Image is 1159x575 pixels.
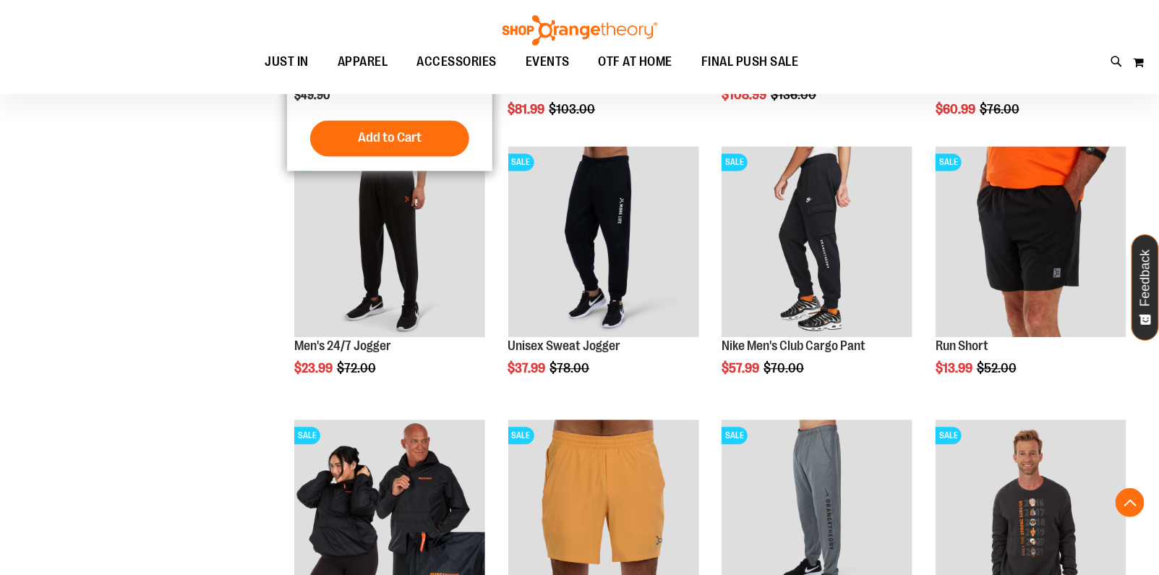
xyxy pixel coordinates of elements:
span: SALE [508,153,534,171]
span: $49.90 [294,89,332,102]
a: JUST IN [250,46,323,79]
a: FINAL PUSH SALE [687,46,813,79]
span: Add to Cart [358,129,422,145]
a: Product image for Unisex Sweat JoggerSALE [508,146,699,339]
a: Product image for 24/7 JoggerSALE [294,146,485,339]
span: $103.00 [549,102,598,116]
img: Product image for Run Short [936,146,1126,337]
span: FINAL PUSH SALE [701,46,799,78]
a: Run Short [936,338,988,353]
button: Feedback - Show survey [1132,234,1159,341]
div: product [287,139,492,412]
span: $57.99 [722,361,761,375]
span: ACCESSORIES [416,46,497,78]
div: product [928,139,1134,412]
span: $52.00 [977,361,1019,375]
button: Add to Cart [310,120,469,156]
a: Men's 24/7 Jogger [294,338,391,353]
a: Nike Men's Club Cargo Pant [722,338,865,353]
span: SALE [936,153,962,171]
img: Shop Orangetheory [500,15,659,46]
span: $23.99 [294,361,335,375]
span: $37.99 [508,361,548,375]
a: Product image for Run ShortSALE [936,146,1126,339]
img: Product image for Unisex Sweat Jogger [508,146,699,337]
span: SALE [722,427,748,444]
img: Product image for Nike Mens Club Cargo Pant [722,146,912,337]
a: Unisex Sweat Jogger [508,338,621,353]
a: Unisex Fleece Minimalist Pocket Hoodie [936,65,1106,94]
span: Feedback [1139,250,1152,307]
a: OTF AT HOME [584,46,688,79]
a: Product image for Nike Mens Club Cargo PantSALE [722,146,912,339]
span: $13.99 [936,361,975,375]
span: SALE [722,153,748,171]
button: Back To Top [1116,488,1145,517]
span: $136.00 [771,88,818,102]
span: $76.00 [980,102,1022,116]
span: $60.99 [936,102,978,116]
img: Product image for 24/7 Jogger [294,146,485,337]
a: lululemon License to Train 5in Linerless Shorts [508,65,664,94]
span: JUST IN [265,46,309,78]
span: APPAREL [338,46,388,78]
span: EVENTS [526,46,570,78]
a: ACCESSORIES [402,46,511,79]
div: product [714,139,920,412]
a: EVENTS [511,46,584,79]
span: $72.00 [337,361,378,375]
span: $108.99 [722,88,769,102]
span: SALE [294,427,320,444]
span: $81.99 [508,102,547,116]
span: OTF AT HOME [599,46,673,78]
span: $70.00 [764,361,806,375]
span: $78.00 [550,361,592,375]
span: SALE [936,427,962,444]
div: product [501,139,706,412]
a: APPAREL [323,46,403,78]
span: SALE [508,427,534,444]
